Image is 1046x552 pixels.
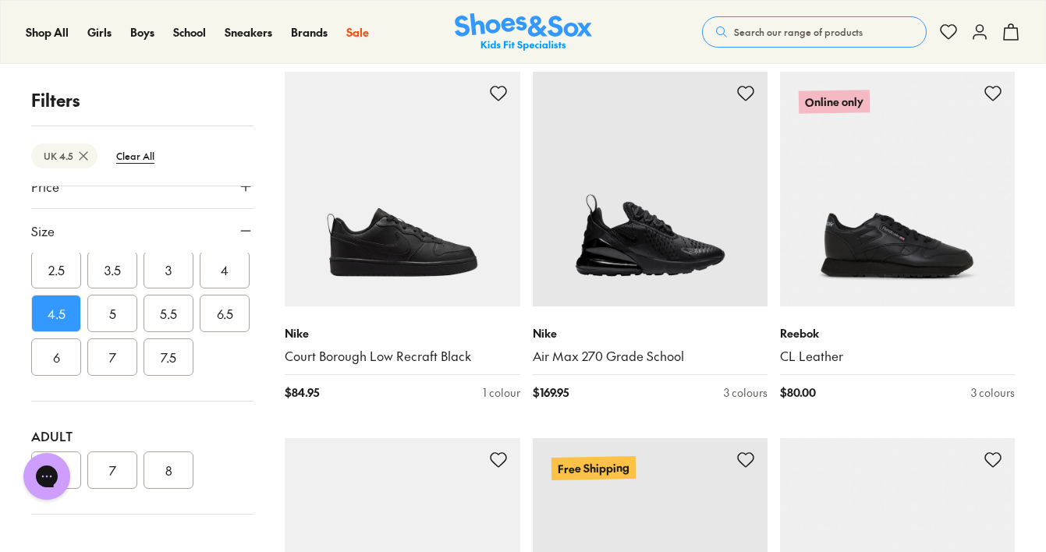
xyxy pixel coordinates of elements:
[225,24,272,40] span: Sneakers
[31,165,254,208] button: Price
[173,24,206,40] span: School
[346,24,369,40] span: Sale
[533,384,569,401] span: $ 169.95
[291,24,328,40] span: Brands
[285,348,519,365] a: Court Borough Low Recraft Black
[200,295,250,332] button: 6.5
[173,24,206,41] a: School
[26,24,69,41] a: Shop All
[799,90,870,114] p: Online only
[31,177,59,196] span: Price
[130,24,154,40] span: Boys
[724,384,768,401] div: 3 colours
[455,13,592,51] img: SNS_Logo_Responsive.svg
[734,25,863,39] span: Search our range of products
[87,295,137,332] button: 5
[551,456,635,480] p: Free Shipping
[200,251,250,288] button: 4
[291,24,328,41] a: Brands
[285,384,319,401] span: $ 84.95
[31,143,98,168] btn: UK 4.5
[144,295,193,332] button: 5.5
[225,24,272,41] a: Sneakers
[144,451,193,489] button: 8
[285,325,519,341] p: Nike
[31,338,81,376] button: 6
[31,295,81,332] button: 4.5
[31,426,254,445] div: Adult
[87,24,112,41] a: Girls
[483,384,520,401] div: 1 colour
[104,142,167,170] btn: Clear All
[780,384,816,401] span: $ 80.00
[780,72,1015,306] a: Online only
[87,338,137,376] button: 7
[702,16,927,48] button: Search our range of products
[31,87,254,113] p: Filters
[455,13,592,51] a: Shoes & Sox
[16,448,78,505] iframe: Gorgias live chat messenger
[130,24,154,41] a: Boys
[31,221,55,240] span: Size
[26,24,69,40] span: Shop All
[971,384,1015,401] div: 3 colours
[780,325,1015,341] p: Reebok
[533,325,768,341] p: Nike
[31,209,254,253] button: Size
[780,348,1015,365] a: CL Leather
[31,251,81,288] button: 2.5
[87,451,137,489] button: 7
[87,24,112,40] span: Girls
[144,338,193,376] button: 7.5
[87,251,137,288] button: 3.5
[144,251,193,288] button: 3
[533,348,768,365] a: Air Max 270 Grade School
[346,24,369,41] a: Sale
